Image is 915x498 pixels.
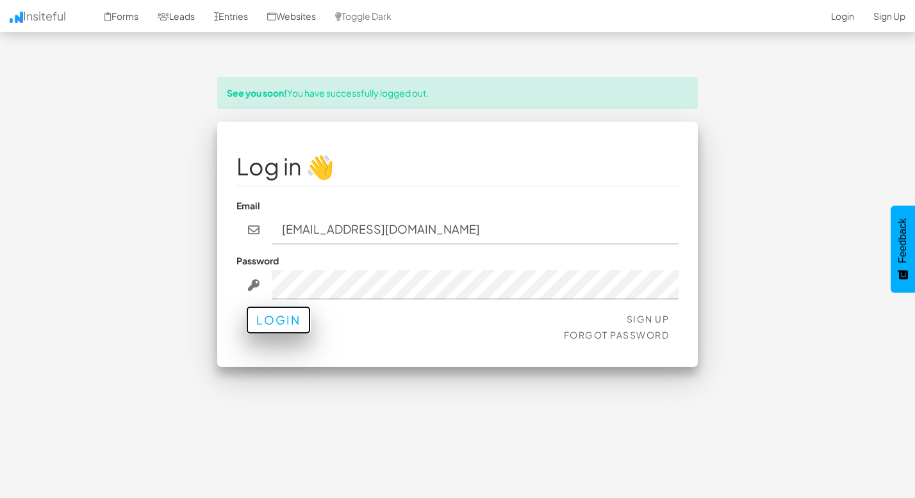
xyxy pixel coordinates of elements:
[627,313,670,325] a: Sign Up
[227,87,287,99] strong: See you soon!
[272,215,679,245] input: john@doe.com
[10,12,23,23] img: icon.png
[891,205,915,293] button: Feedback - Show survey
[236,154,679,179] h1: Log in 👋
[217,77,698,109] div: You have successfully logged out.
[236,254,279,267] label: Password
[236,199,260,212] label: Email
[246,306,311,334] button: Login
[897,218,909,263] span: Feedback
[564,329,670,341] a: Forgot Password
